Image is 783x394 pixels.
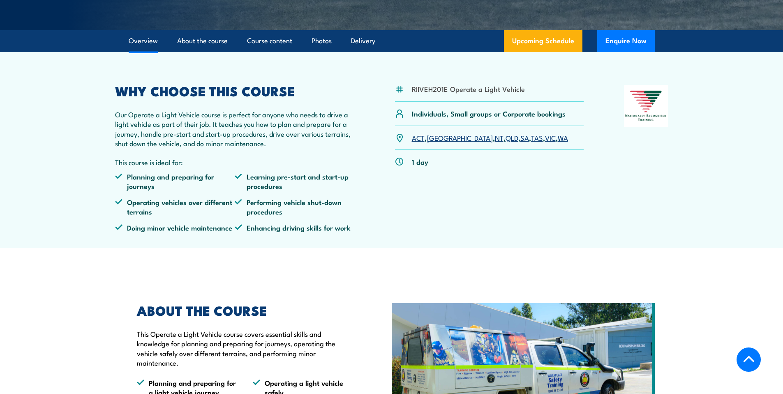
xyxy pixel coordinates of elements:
[177,30,228,52] a: About the course
[495,133,504,142] a: NT
[558,133,568,142] a: WA
[137,329,354,368] p: This Operate a Light Vehicle course covers essential skills and knowledge for planning and prepar...
[504,30,582,52] a: Upcoming Schedule
[115,223,235,232] li: Doing minor vehicle maintenance
[137,304,354,316] h2: ABOUT THE COURSE
[247,30,292,52] a: Course content
[506,133,518,142] a: QLD
[129,30,158,52] a: Overview
[115,197,235,217] li: Operating vehicles over different terrains
[312,30,332,52] a: Photos
[412,157,428,166] p: 1 day
[235,172,355,191] li: Learning pre-start and start-up procedures
[115,110,355,148] p: Our Operate a Light Vehicle course is perfect for anyone who needs to drive a light vehicle as pa...
[115,85,355,96] h2: WHY CHOOSE THIS COURSE
[412,109,566,118] p: Individuals, Small groups or Corporate bookings
[597,30,655,52] button: Enquire Now
[115,157,355,167] p: This course is ideal for:
[235,223,355,232] li: Enhancing driving skills for work
[115,172,235,191] li: Planning and preparing for journeys
[531,133,543,142] a: TAS
[545,133,556,142] a: VIC
[412,133,425,142] a: ACT
[412,84,525,93] li: RIIVEH201E Operate a Light Vehicle
[624,85,668,127] img: Nationally Recognised Training logo.
[520,133,529,142] a: SA
[412,133,568,142] p: , , , , , , ,
[427,133,493,142] a: [GEOGRAPHIC_DATA]
[235,197,355,217] li: Performing vehicle shut-down procedures
[351,30,375,52] a: Delivery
